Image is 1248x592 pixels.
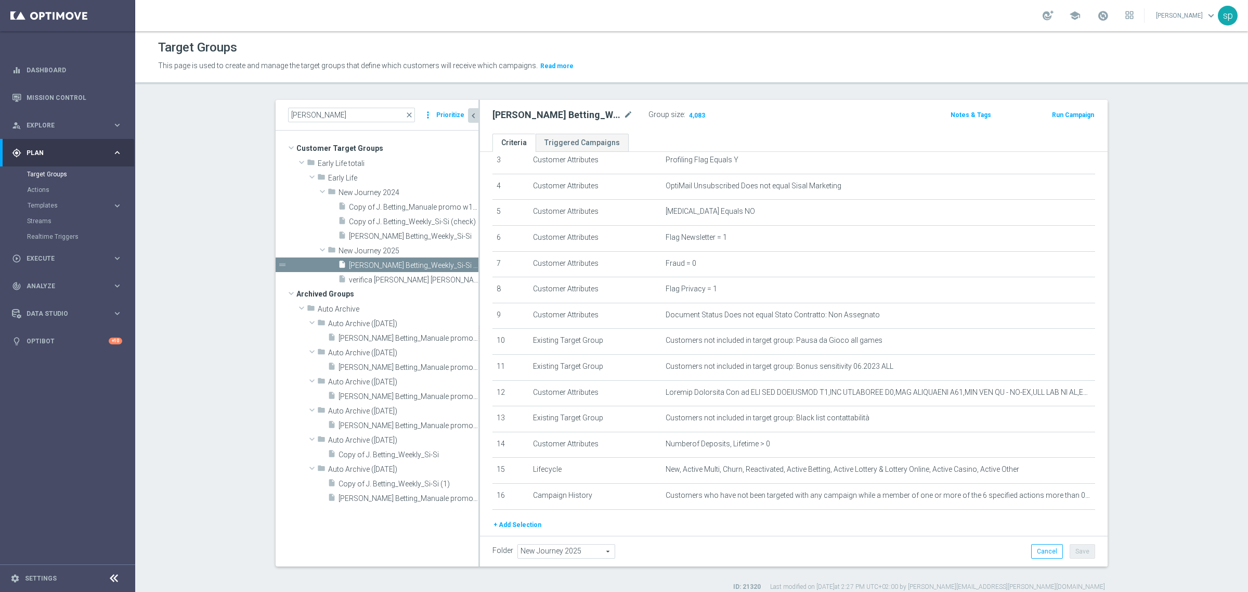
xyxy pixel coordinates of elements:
[27,201,123,210] button: Templates keyboard_arrow_right
[1205,10,1217,21] span: keyboard_arrow_down
[12,337,21,346] i: lightbulb
[1069,10,1081,21] span: school
[328,174,478,183] span: Early Life
[328,333,336,345] i: insert_drive_file
[27,84,122,111] a: Mission Control
[317,464,326,476] i: folder
[12,121,112,130] div: Explore
[349,203,478,212] span: Copy of J. Betting_Manuale promo w11 20.03
[11,94,123,102] button: Mission Control
[27,56,122,84] a: Dashboard
[529,483,661,509] td: Campaign History
[529,406,661,432] td: Existing Target Group
[529,432,661,458] td: Customer Attributes
[435,108,466,122] button: Prioritize
[666,362,893,371] span: Customers not included in target group: Bonus sensitivity 06.2023 ALL
[11,121,123,130] div: person_search Explore keyboard_arrow_right
[339,480,478,488] span: Copy of J. Betting_Weekly_Si-Si (1)
[339,247,478,255] span: New Journey 2025
[339,334,478,343] span: J. Betting_Manuale promo w10
[492,546,513,555] label: Folder
[328,420,336,432] i: insert_drive_file
[349,261,478,270] span: J. Betting_Weekly_Si-Si reg 8-16
[12,327,122,355] div: Optibot
[666,336,882,345] span: Customers not included in target group: Pausa da Gioco all games
[11,254,123,263] button: play_circle_outline Execute keyboard_arrow_right
[338,231,346,243] i: insert_drive_file
[1070,544,1095,559] button: Save
[318,305,478,314] span: Auto Archive
[27,283,112,289] span: Analyze
[27,311,112,317] span: Data Studio
[12,281,21,291] i: track_changes
[338,202,346,214] i: insert_drive_file
[112,201,122,211] i: keyboard_arrow_right
[492,354,529,380] td: 11
[339,421,478,430] span: J. Betting_Manuale promo w13 02.04
[10,574,20,583] i: settings
[25,575,57,582] a: Settings
[328,319,478,328] span: Auto Archive (2025-09-11)
[112,308,122,318] i: keyboard_arrow_right
[529,458,661,484] td: Lifecycle
[666,465,1019,474] span: New, Active Multi, Churn, Reactivated, Active Betting, Active Lottery & Lottery Online, Active Ca...
[1031,544,1063,559] button: Cancel
[112,253,122,263] i: keyboard_arrow_right
[12,254,112,263] div: Execute
[317,406,326,418] i: folder
[328,246,336,258] i: folder
[12,66,21,75] i: equalizer
[27,233,108,241] a: Realtime Triggers
[492,329,529,355] td: 10
[349,276,478,285] span: verifica conti j. betting
[529,329,661,355] td: Existing Target Group
[318,159,478,168] span: Early Life totali
[28,202,112,209] div: Templates
[666,207,755,216] span: [MEDICAL_DATA] Equals NO
[1218,6,1238,25] div: sp
[328,378,478,387] span: Auto Archive (2025-09-23)
[684,110,685,119] label: :
[317,377,326,389] i: folder
[11,310,123,318] div: Data Studio keyboard_arrow_right
[296,287,478,301] span: Archived Groups
[666,182,841,190] span: OptiMail Unsubscribed Does not equal Sisal Marketing
[296,141,478,156] span: Customer Target Groups
[469,111,478,121] i: chevron_left
[317,435,326,447] i: folder
[492,225,529,251] td: 6
[666,388,1091,397] span: Loremip Dolorsita Con ad ELI SED DOEIUSMOD T1,INC UTLABOREE D0,MAG ALIQUAENI A61,MIN VEN QU - NO-...
[492,200,529,226] td: 5
[12,254,21,263] i: play_circle_outline
[349,217,478,226] span: Copy of J. Betting_Weekly_Si-Si (check)
[27,150,112,156] span: Plan
[27,217,108,225] a: Streams
[529,277,661,303] td: Customer Attributes
[109,338,122,344] div: +10
[328,187,336,199] i: folder
[27,122,112,128] span: Explore
[27,229,134,244] div: Realtime Triggers
[529,380,661,406] td: Customer Attributes
[1155,8,1218,23] a: [PERSON_NAME]keyboard_arrow_down
[328,349,478,357] span: Auto Archive (2025-09-17)
[492,432,529,458] td: 14
[648,110,684,119] label: Group size
[666,311,880,319] span: Document Status Does not equal Stato Contratto: Non Assegnato
[307,304,315,316] i: folder
[666,414,869,422] span: Customers not included in target group: Black list contattabilità
[328,362,336,374] i: insert_drive_file
[666,156,738,164] span: Profiling Flag Equals Y
[27,186,108,194] a: Actions
[12,148,21,158] i: gps_fixed
[27,198,134,213] div: Templates
[529,148,661,174] td: Customer Attributes
[11,66,123,74] button: equalizer Dashboard
[11,282,123,290] button: track_changes Analyze keyboard_arrow_right
[12,281,112,291] div: Analyze
[492,251,529,277] td: 7
[11,337,123,345] button: lightbulb Optibot +10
